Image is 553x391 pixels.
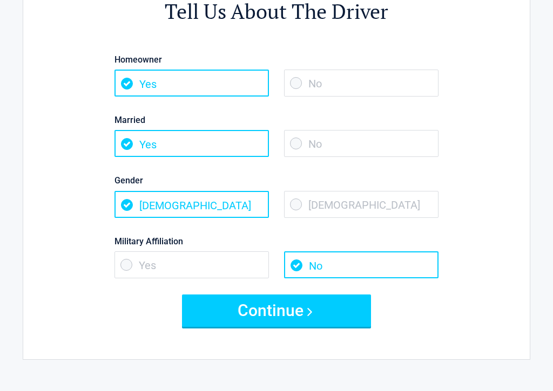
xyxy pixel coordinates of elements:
[284,130,439,157] span: No
[114,251,269,278] span: Yes
[284,251,439,278] span: No
[114,130,269,157] span: Yes
[114,234,439,249] label: Military Affiliation
[114,113,439,127] label: Married
[284,191,439,218] span: [DEMOGRAPHIC_DATA]
[114,70,269,97] span: Yes
[114,191,269,218] span: [DEMOGRAPHIC_DATA]
[284,70,439,97] span: No
[114,173,439,188] label: Gender
[114,52,439,67] label: Homeowner
[182,294,371,327] button: Continue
